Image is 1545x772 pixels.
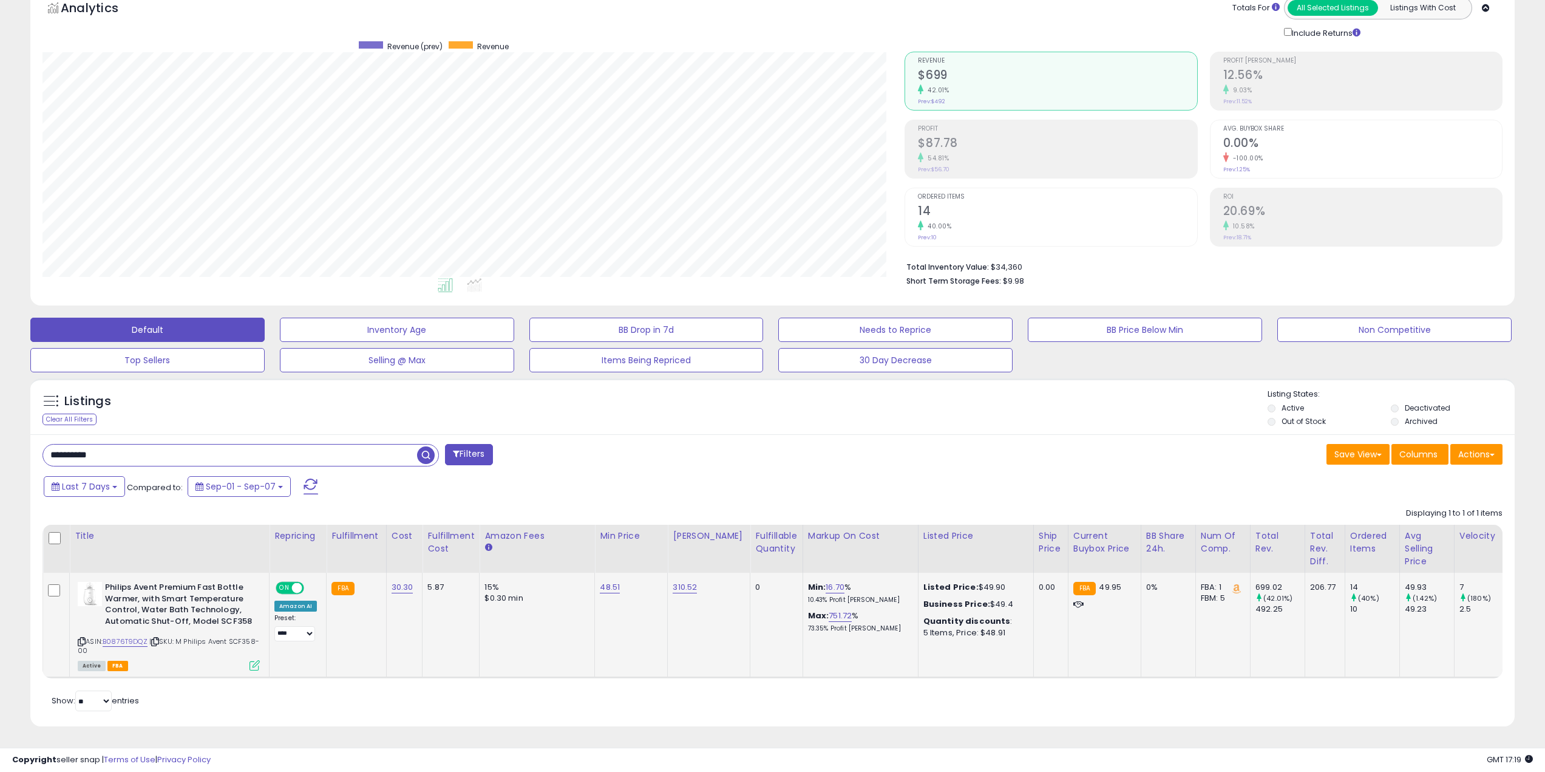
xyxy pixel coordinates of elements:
div: 49.23 [1405,604,1454,615]
small: Prev: $492 [918,98,945,105]
p: 10.43% Profit [PERSON_NAME] [808,596,909,604]
div: 0 [755,582,793,593]
span: Revenue [477,41,509,52]
span: 2025-09-15 17:19 GMT [1487,754,1533,765]
div: Preset: [274,614,317,641]
small: 40.00% [923,222,951,231]
button: BB Drop in 7d [529,318,764,342]
button: Needs to Reprice [778,318,1013,342]
small: 42.01% [923,86,949,95]
small: (1.42%) [1413,593,1437,603]
h2: 0.00% [1223,136,1502,152]
small: (40%) [1358,593,1379,603]
small: Prev: 10 [918,234,937,241]
small: Prev: 1.25% [1223,166,1250,173]
b: Max: [808,610,829,621]
span: | SKU: M Philips Avent SCF358-00 [78,637,259,655]
div: 49.93 [1405,582,1454,593]
button: Sep-01 - Sep-07 [188,476,291,497]
a: B0876T9DQZ [103,637,148,647]
small: Prev: 11.52% [1223,98,1252,105]
small: -100.00% [1229,154,1263,163]
div: : [923,616,1024,627]
a: 310.52 [673,581,697,593]
h2: $87.78 [918,136,1197,152]
button: Columns [1391,444,1448,465]
button: 30 Day Decrease [778,348,1013,372]
b: Quantity discounts [923,615,1011,627]
b: Listed Price: [923,581,979,593]
div: Listed Price [923,530,1028,542]
button: Top Sellers [30,348,265,372]
span: 49.95 [1099,581,1121,593]
div: Fulfillable Quantity [755,530,797,555]
div: $49.4 [923,599,1024,610]
button: Items Being Repriced [529,348,764,372]
div: 492.25 [1255,604,1305,615]
span: Show: entries [52,695,139,706]
div: Fulfillment [331,530,381,542]
div: 5.87 [427,582,470,593]
span: Profit [918,126,1197,132]
th: The percentage added to the cost of goods (COGS) that forms the calculator for Min & Max prices. [803,525,918,573]
a: Privacy Policy [157,754,211,765]
div: FBM: 5 [1201,593,1241,604]
a: 16.70 [826,581,844,593]
span: $9.98 [1003,275,1024,287]
span: Last 7 Days [62,480,110,493]
small: 54.81% [923,154,949,163]
div: Total Rev. [1255,530,1300,555]
div: 5 Items, Price: $48.91 [923,627,1024,638]
small: (42.01%) [1263,593,1292,603]
button: Selling @ Max [280,348,514,372]
b: Business Price: [923,598,990,610]
div: $0.30 min [484,593,585,604]
span: ON [277,583,292,593]
small: Prev: 18.71% [1223,234,1251,241]
small: 9.03% [1229,86,1252,95]
div: % [808,582,909,604]
b: Min: [808,581,826,593]
div: 0.00 [1039,582,1059,593]
p: Listing States: [1268,389,1515,400]
img: 21Z+Zp0HvGL._SL40_.jpg [78,582,102,606]
span: FBA [107,661,128,671]
b: Philips Avent Premium Fast Bottle Warmer, with Smart Temperature Control, Water Bath Technology, ... [105,582,253,630]
button: Actions [1450,444,1503,465]
small: 10.58% [1229,222,1255,231]
label: Archived [1405,416,1438,426]
label: Active [1282,403,1304,413]
small: FBA [1073,582,1096,595]
h2: $699 [918,68,1197,84]
div: Title [75,530,264,542]
div: Cost [392,530,418,542]
div: BB Share 24h. [1146,530,1190,555]
label: Deactivated [1405,403,1450,413]
span: Compared to: [127,482,183,493]
a: 30.30 [392,581,413,593]
button: Non Competitive [1277,318,1512,342]
div: Markup on Cost [808,530,913,542]
small: Amazon Fees. [484,542,492,553]
button: Last 7 Days [44,476,125,497]
span: Columns [1399,448,1438,460]
div: Ship Price [1039,530,1063,555]
span: ROI [1223,194,1502,200]
div: % [808,610,909,633]
h2: 14 [918,204,1197,220]
b: Total Inventory Value: [906,262,989,272]
h2: 20.69% [1223,204,1502,220]
div: FBA: 1 [1201,582,1241,593]
button: BB Price Below Min [1028,318,1262,342]
div: Amazon AI [274,601,317,612]
span: Revenue [918,58,1197,64]
h5: Listings [64,393,111,410]
label: Out of Stock [1282,416,1326,426]
b: Short Term Storage Fees: [906,276,1001,286]
div: 0% [1146,582,1186,593]
li: $34,360 [906,259,1493,273]
button: Filters [445,444,492,465]
h2: 12.56% [1223,68,1502,84]
span: Profit [PERSON_NAME] [1223,58,1502,64]
button: Default [30,318,265,342]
